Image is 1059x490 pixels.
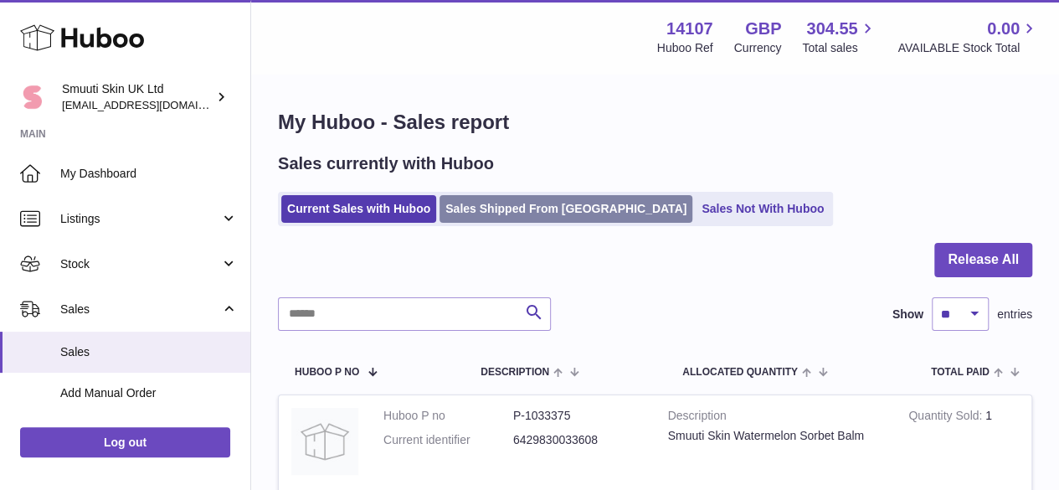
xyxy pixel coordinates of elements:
[934,243,1032,277] button: Release All
[802,40,877,56] span: Total sales
[60,385,238,401] span: Add Manual Order
[892,307,923,322] label: Show
[657,40,713,56] div: Huboo Ref
[20,427,230,457] a: Log out
[295,367,359,378] span: Huboo P no
[802,18,877,56] a: 304.55 Total sales
[734,40,782,56] div: Currency
[931,367,990,378] span: Total paid
[281,195,436,223] a: Current Sales with Huboo
[897,18,1039,56] a: 0.00 AVAILABLE Stock Total
[997,307,1032,322] span: entries
[20,85,45,110] img: internalAdmin-14107@internal.huboo.com
[908,409,985,426] strong: Quantity Sold
[291,408,358,475] img: no-photo.jpg
[806,18,857,40] span: 304.55
[666,18,713,40] strong: 14107
[745,18,781,40] strong: GBP
[60,344,238,360] span: Sales
[62,98,246,111] span: [EMAIL_ADDRESS][DOMAIN_NAME]
[668,428,884,444] div: Smuuti Skin Watermelon Sorbet Balm
[440,195,692,223] a: Sales Shipped From [GEOGRAPHIC_DATA]
[481,367,549,378] span: Description
[60,211,220,227] span: Listings
[682,367,798,378] span: ALLOCATED Quantity
[60,302,220,317] span: Sales
[383,432,513,448] dt: Current identifier
[278,109,1032,136] h1: My Huboo - Sales report
[60,256,220,272] span: Stock
[696,195,830,223] a: Sales Not With Huboo
[668,408,884,428] strong: Description
[60,166,238,182] span: My Dashboard
[897,40,1039,56] span: AVAILABLE Stock Total
[987,18,1020,40] span: 0.00
[513,408,643,424] dd: P-1033375
[62,81,213,113] div: Smuuti Skin UK Ltd
[513,432,643,448] dd: 6429830033608
[383,408,513,424] dt: Huboo P no
[278,152,494,175] h2: Sales currently with Huboo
